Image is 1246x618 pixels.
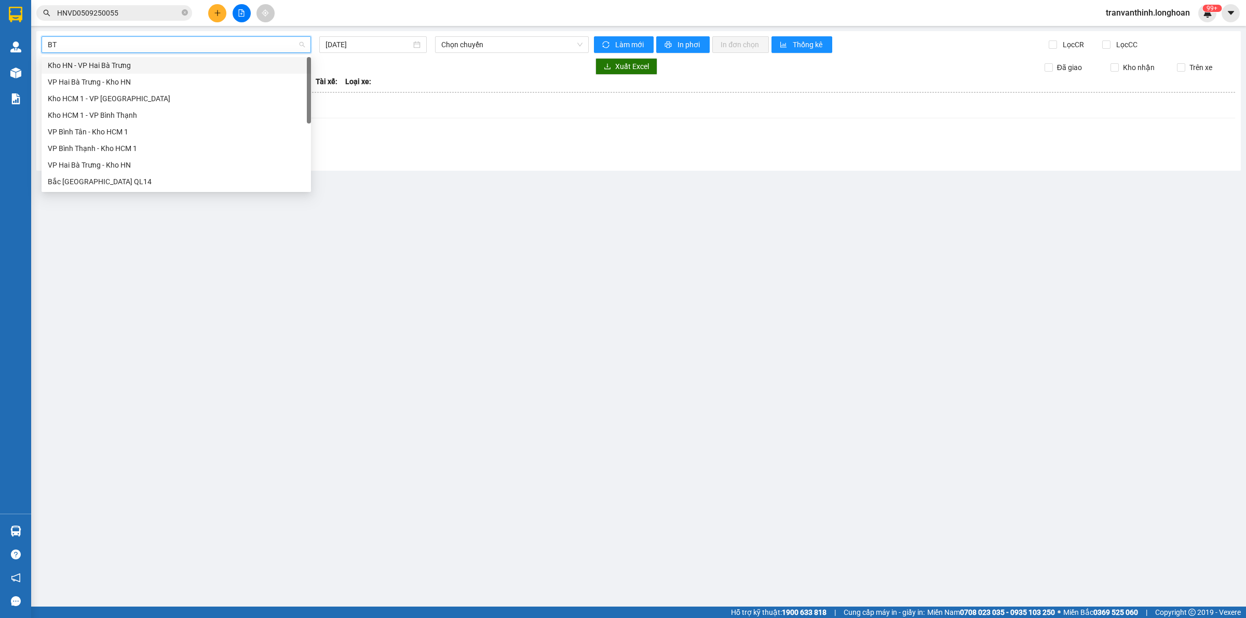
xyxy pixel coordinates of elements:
[42,57,311,74] div: Kho HN - VP Hai Bà Trưng
[1112,39,1139,50] span: Lọc CC
[11,550,21,559] span: question-circle
[771,36,832,53] button: bar-chartThống kê
[326,39,411,50] input: 11/09/2025
[9,7,22,22] img: logo-vxr
[1053,62,1086,73] span: Đã giao
[731,607,827,618] span: Hỗ trợ kỹ thuật:
[238,9,245,17] span: file-add
[1222,4,1240,22] button: caret-down
[48,76,305,88] div: VP Hai Bà Trưng - Kho HN
[48,126,305,138] div: VP Bình Tân - Kho HCM 1
[208,4,226,22] button: plus
[48,60,305,71] div: Kho HN - VP Hai Bà Trưng
[42,107,311,123] div: Kho HCM 1 - VP Bình Thạnh
[834,607,836,618] span: |
[182,9,188,16] span: close-circle
[1098,6,1198,19] span: tranvanthinh.longhoan
[42,90,311,107] div: Kho HCM 1 - VP Bình Tân
[1059,39,1086,50] span: Lọc CR
[1119,62,1159,73] span: Kho nhận
[48,143,305,154] div: VP Bình Thạnh - Kho HCM 1
[1063,607,1138,618] span: Miền Bắc
[48,159,305,171] div: VP Hai Bà Trưng - Kho HN
[256,4,275,22] button: aim
[656,36,710,53] button: printerIn phơi
[11,596,21,606] span: message
[42,74,311,90] div: VP Hai Bà Trưng - Kho HN
[712,36,769,53] button: In đơn chọn
[42,173,311,190] div: Bắc Trung Nam QL14
[262,9,269,17] span: aim
[42,157,311,173] div: VP Hai Bà Trưng - Kho HN
[10,526,21,537] img: warehouse-icon
[1188,609,1196,616] span: copyright
[233,4,251,22] button: file-add
[793,39,824,50] span: Thống kê
[345,76,371,87] span: Loại xe:
[48,176,305,187] div: Bắc [GEOGRAPHIC_DATA] QL14
[602,41,611,49] span: sync
[678,39,701,50] span: In phơi
[1146,607,1147,618] span: |
[214,9,221,17] span: plus
[595,58,657,75] button: downloadXuất Excel
[1202,5,1222,12] sup: 209
[1185,62,1216,73] span: Trên xe
[42,123,311,140] div: VP Bình Tân - Kho HCM 1
[182,8,188,18] span: close-circle
[960,608,1055,616] strong: 0708 023 035 - 0935 103 250
[11,573,21,583] span: notification
[1058,610,1061,614] span: ⚪️
[10,67,21,78] img: warehouse-icon
[48,93,305,104] div: Kho HCM 1 - VP [GEOGRAPHIC_DATA]
[1226,8,1236,18] span: caret-down
[844,607,925,618] span: Cung cấp máy in - giấy in:
[48,109,305,121] div: Kho HCM 1 - VP Bình Thạnh
[441,37,583,52] span: Chọn chuyến
[1203,8,1212,18] img: icon-new-feature
[780,41,789,49] span: bar-chart
[594,36,654,53] button: syncLàm mới
[43,9,50,17] span: search
[42,140,311,157] div: VP Bình Thạnh - Kho HCM 1
[10,42,21,52] img: warehouse-icon
[57,7,180,19] input: Tìm tên, số ĐT hoặc mã đơn
[782,608,827,616] strong: 1900 633 818
[615,39,645,50] span: Làm mới
[10,93,21,104] img: solution-icon
[665,41,673,49] span: printer
[927,607,1055,618] span: Miền Nam
[316,76,337,87] span: Tài xế:
[1093,608,1138,616] strong: 0369 525 060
